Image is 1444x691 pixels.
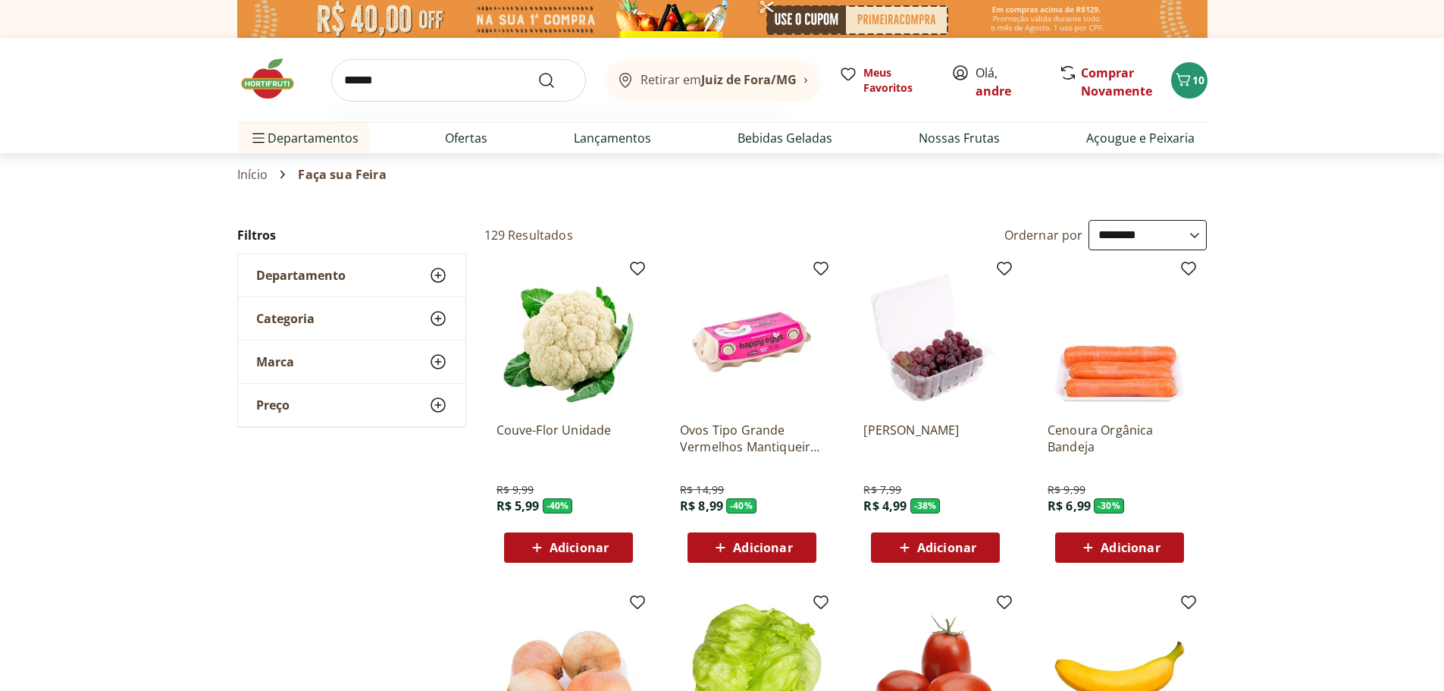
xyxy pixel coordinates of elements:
button: Departamento [238,254,465,297]
span: - 40 % [543,498,573,514]
span: Meus Favoritos [863,65,933,96]
a: Comprar Novamente [1081,64,1152,99]
button: Menu [249,120,268,156]
img: Uva Rosada Embalada [863,265,1007,410]
a: Bebidas Geladas [738,129,832,147]
span: R$ 9,99 [1048,482,1085,498]
label: Ordernar por [1004,227,1083,243]
button: Adicionar [504,532,633,563]
span: R$ 14,99 [680,482,724,498]
a: andre [976,83,1011,99]
input: search [331,59,586,102]
a: [PERSON_NAME] [863,422,1007,455]
span: Categoria [256,311,315,326]
a: Início [237,168,268,181]
span: - 30 % [1094,498,1124,514]
span: Olá, [976,64,1043,100]
span: Adicionar [917,542,976,554]
span: 10 [1192,73,1204,87]
a: Meus Favoritos [839,65,933,96]
button: Adicionar [1055,532,1184,563]
button: Adicionar [871,532,1000,563]
span: - 38 % [910,498,941,514]
h2: 129 Resultados [484,227,573,243]
span: Preço [256,397,290,413]
span: Adicionar [1101,542,1160,554]
a: Açougue e Peixaria [1086,129,1195,147]
button: Submit Search [537,71,574,90]
button: Adicionar [688,532,816,563]
img: Cenoura Orgânica Bandeja [1048,265,1192,410]
button: Marca [238,341,465,383]
img: Couve-Flor Unidade [496,265,641,410]
span: R$ 4,99 [863,498,907,514]
span: Adicionar [550,542,609,554]
span: Retirar em [641,73,797,86]
button: Retirar emJuiz de Fora/MG [604,59,821,102]
button: Preço [238,384,465,426]
button: Carrinho [1171,62,1208,99]
a: Cenoura Orgânica Bandeja [1048,422,1192,455]
a: Couve-Flor Unidade [496,422,641,455]
span: R$ 8,99 [680,498,723,514]
a: Ofertas [445,129,487,147]
img: Ovos Tipo Grande Vermelhos Mantiqueira Happy Eggs 10 Unidades [680,265,824,410]
span: Departamento [256,268,346,283]
span: Marca [256,354,294,369]
a: Ovos Tipo Grande Vermelhos Mantiqueira Happy Eggs 10 Unidades [680,422,824,455]
span: - 40 % [726,498,756,514]
span: R$ 5,99 [496,498,540,514]
button: Categoria [238,297,465,340]
img: Hortifruti [237,56,313,102]
span: R$ 9,99 [496,482,534,498]
a: Nossas Frutas [919,129,1000,147]
span: Faça sua Feira [298,168,386,181]
h2: Filtros [237,220,466,250]
span: Adicionar [733,542,792,554]
span: Departamentos [249,120,359,156]
span: R$ 6,99 [1048,498,1091,514]
b: Juiz de Fora/MG [701,71,797,88]
span: R$ 7,99 [863,482,901,498]
a: Lançamentos [574,129,651,147]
